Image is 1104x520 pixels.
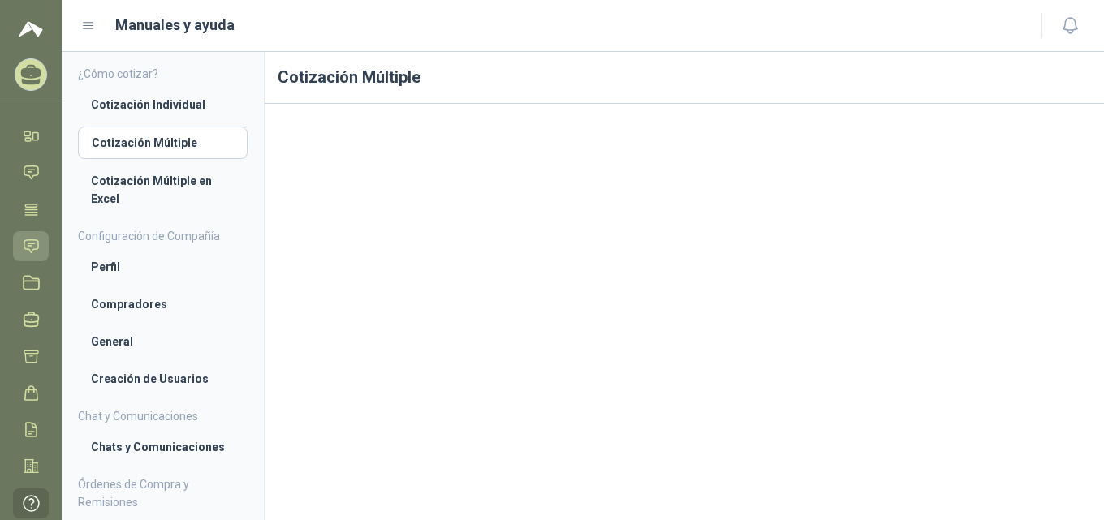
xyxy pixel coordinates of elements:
a: Perfil [78,251,248,282]
li: Creación de Usuarios [91,370,235,388]
a: Cotización Múltiple [78,127,248,159]
li: Cotización Individual [91,96,235,114]
a: Creación de Usuarios [78,363,248,394]
h4: Configuración de Compañía [78,227,248,245]
li: General [91,333,235,350]
h4: Órdenes de Compra y Remisiones [78,475,248,511]
h4: ¿Cómo cotizar? [78,65,248,83]
a: Compradores [78,289,248,320]
li: Chats y Comunicaciones [91,438,235,456]
a: Cotización Múltiple en Excel [78,165,248,214]
h4: Chat y Comunicaciones [78,407,248,425]
a: General [78,326,248,357]
li: Cotización Múltiple en Excel [91,172,235,208]
li: Compradores [91,295,235,313]
h1: Manuales y ayuda [115,14,235,37]
li: Cotización Múltiple [92,134,234,152]
li: Perfil [91,258,235,276]
a: Chats y Comunicaciones [78,432,248,462]
a: Cotización Individual [78,89,248,120]
img: Logo peakr [19,19,43,39]
h1: Cotización Múltiple [265,52,1104,104]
